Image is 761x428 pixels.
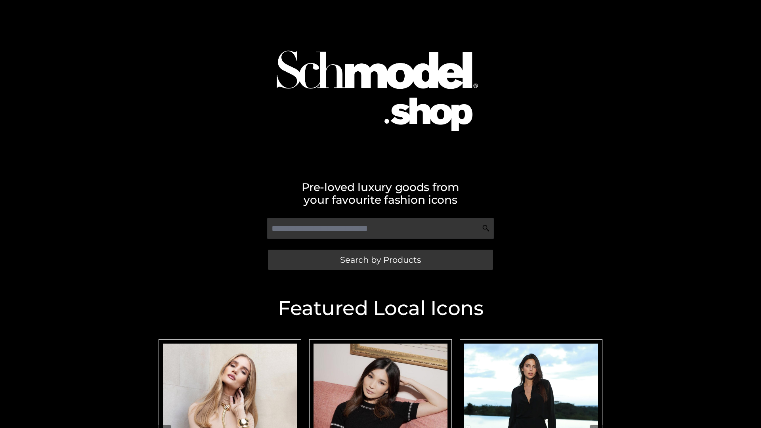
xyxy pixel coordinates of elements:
span: Search by Products [340,256,421,264]
h2: Featured Local Icons​ [155,298,606,318]
h2: Pre-loved luxury goods from your favourite fashion icons [155,181,606,206]
a: Search by Products [268,250,493,270]
img: Search Icon [482,224,490,232]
